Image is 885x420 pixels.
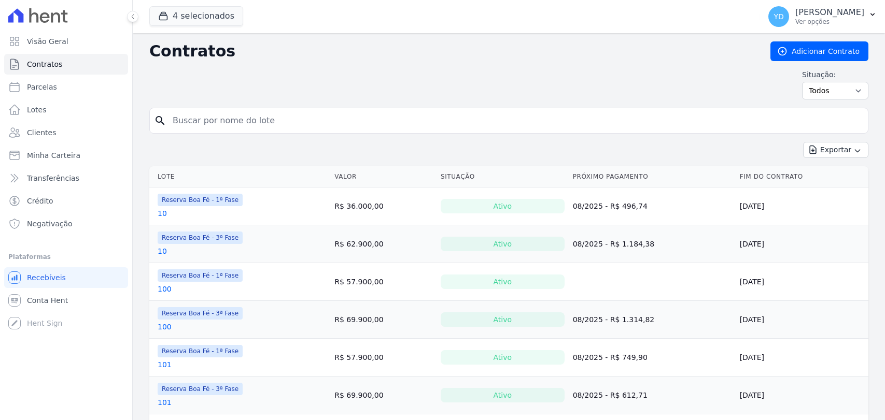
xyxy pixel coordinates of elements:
[330,301,437,339] td: R$ 69.900,00
[27,105,47,115] span: Lotes
[27,219,73,229] span: Negativação
[27,82,57,92] span: Parcelas
[158,397,172,408] a: 101
[158,284,172,294] a: 100
[760,2,885,31] button: YD [PERSON_NAME] Ver opções
[736,166,868,187] th: Fim do Contrato
[330,263,437,301] td: R$ 57.900,00
[441,199,565,213] div: Ativo
[158,194,243,206] span: Reserva Boa Fé - 1ª Fase
[158,322,172,332] a: 100
[4,122,128,143] a: Clientes
[736,225,868,263] td: [DATE]
[770,41,868,61] a: Adicionar Contrato
[158,231,243,244] span: Reserva Boa Fé - 3ª Fase
[795,7,864,18] p: [PERSON_NAME]
[4,213,128,234] a: Negativação
[736,339,868,376] td: [DATE]
[774,13,783,20] span: YD
[437,166,569,187] th: Situação
[795,18,864,26] p: Ver opções
[158,359,172,370] a: 101
[330,376,437,414] td: R$ 69.900,00
[4,31,128,52] a: Visão Geral
[4,77,128,97] a: Parcelas
[158,246,167,256] a: 10
[158,208,167,219] a: 10
[27,196,53,206] span: Crédito
[736,301,868,339] td: [DATE]
[4,290,128,311] a: Conta Hent
[27,127,56,138] span: Clientes
[736,376,868,414] td: [DATE]
[573,391,648,399] a: 08/2025 - R$ 612,71
[330,225,437,263] td: R$ 62.900,00
[4,191,128,211] a: Crédito
[736,263,868,301] td: [DATE]
[27,150,80,161] span: Minha Carteira
[149,6,243,26] button: 4 selecionados
[27,36,68,47] span: Visão Geral
[736,187,868,225] td: [DATE]
[441,350,565,365] div: Ativo
[330,166,437,187] th: Valor
[441,388,565,402] div: Ativo
[27,295,68,306] span: Conta Hent
[569,166,736,187] th: Próximo Pagamento
[158,345,243,357] span: Reserva Boa Fé - 1ª Fase
[149,42,754,61] h2: Contratos
[27,59,62,69] span: Contratos
[158,269,243,282] span: Reserva Boa Fé - 1ª Fase
[8,251,124,263] div: Plataformas
[573,315,655,324] a: 08/2025 - R$ 1.314,82
[330,339,437,376] td: R$ 57.900,00
[803,142,868,158] button: Exportar
[27,272,66,283] span: Recebíveis
[441,237,565,251] div: Ativo
[166,110,864,131] input: Buscar por nome do lote
[4,267,128,288] a: Recebíveis
[330,187,437,225] td: R$ 36.000,00
[27,173,79,183] span: Transferências
[158,383,243,395] span: Reserva Boa Fé - 3ª Fase
[4,99,128,120] a: Lotes
[573,202,648,210] a: 08/2025 - R$ 496,74
[158,307,243,320] span: Reserva Boa Fé - 3ª Fase
[573,240,655,248] a: 08/2025 - R$ 1.184,38
[441,274,565,289] div: Ativo
[802,69,868,80] label: Situação:
[149,166,330,187] th: Lote
[4,54,128,75] a: Contratos
[4,145,128,166] a: Minha Carteira
[4,168,128,189] a: Transferências
[154,114,166,127] i: search
[441,312,565,327] div: Ativo
[573,353,648,361] a: 08/2025 - R$ 749,90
